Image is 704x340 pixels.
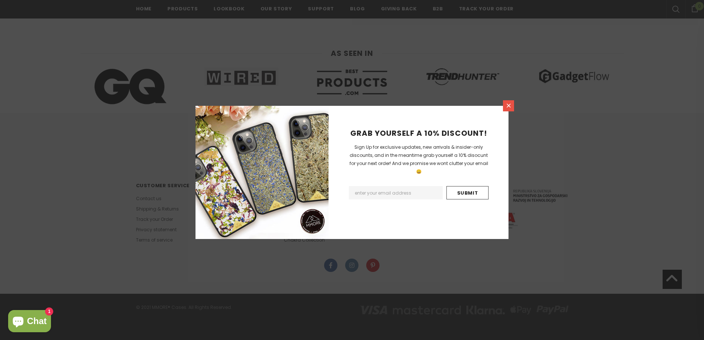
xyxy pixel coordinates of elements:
[350,144,488,175] span: Sign Up for exclusive updates, new arrivals & insider-only discounts, and in the meantime grab yo...
[6,310,53,334] inbox-online-store-chat: Shopify online store chat
[446,186,489,199] input: Submit
[503,100,514,111] a: Close
[349,186,443,199] input: Email Address
[350,128,487,138] span: GRAB YOURSELF A 10% DISCOUNT!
